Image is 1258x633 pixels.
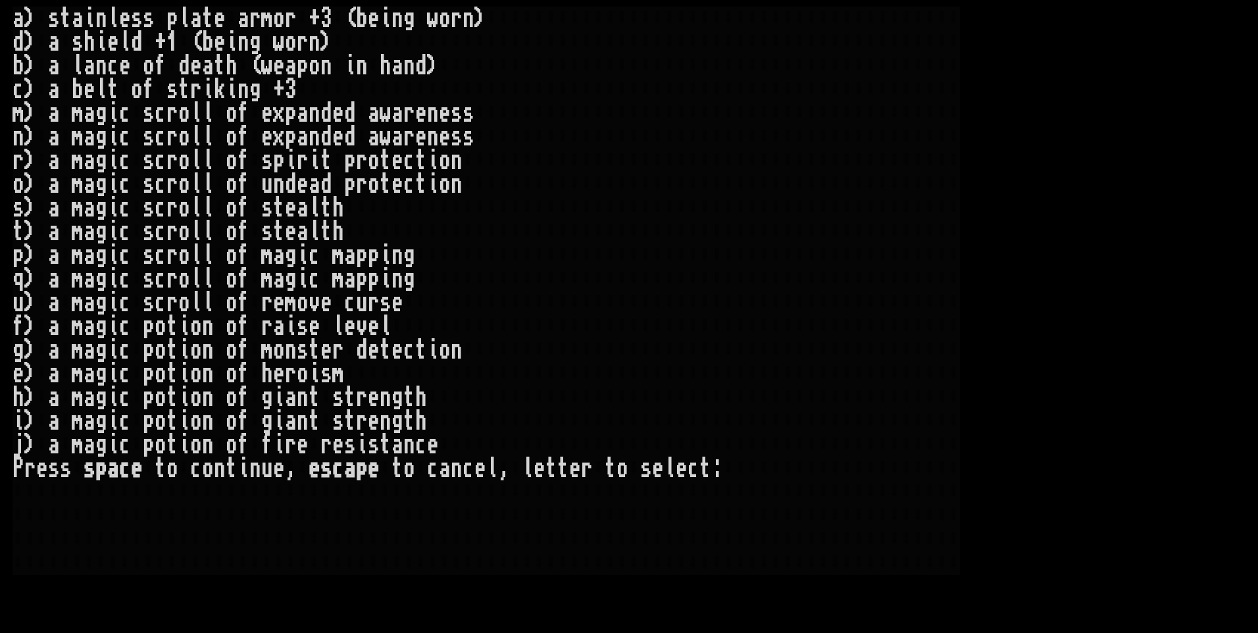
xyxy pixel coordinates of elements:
[119,7,131,30] div: e
[273,149,285,172] div: p
[202,54,214,78] div: a
[95,196,107,220] div: g
[13,54,24,78] div: b
[238,30,249,54] div: n
[309,172,320,196] div: a
[427,172,439,196] div: i
[297,196,309,220] div: a
[107,220,119,243] div: i
[320,30,332,54] div: )
[166,172,178,196] div: r
[107,125,119,149] div: i
[368,172,380,196] div: o
[119,101,131,125] div: c
[214,30,226,54] div: e
[273,101,285,125] div: x
[249,30,261,54] div: g
[427,54,439,78] div: )
[297,54,309,78] div: p
[214,7,226,30] div: e
[107,101,119,125] div: i
[391,149,403,172] div: e
[84,125,95,149] div: a
[84,220,95,243] div: a
[273,30,285,54] div: w
[155,196,166,220] div: c
[24,54,36,78] div: )
[95,78,107,101] div: l
[261,220,273,243] div: s
[344,172,356,196] div: p
[13,220,24,243] div: t
[451,101,463,125] div: s
[403,54,415,78] div: n
[391,7,403,30] div: n
[72,220,84,243] div: m
[261,7,273,30] div: m
[451,149,463,172] div: n
[297,172,309,196] div: e
[107,196,119,220] div: i
[24,101,36,125] div: )
[190,125,202,149] div: l
[273,7,285,30] div: o
[285,196,297,220] div: e
[178,54,190,78] div: d
[273,220,285,243] div: t
[356,7,368,30] div: b
[143,172,155,196] div: s
[380,7,391,30] div: i
[202,30,214,54] div: b
[84,243,95,267] div: a
[403,125,415,149] div: r
[202,220,214,243] div: l
[95,101,107,125] div: g
[48,220,60,243] div: a
[309,7,320,30] div: +
[297,243,309,267] div: i
[356,54,368,78] div: n
[119,125,131,149] div: c
[261,149,273,172] div: s
[202,101,214,125] div: l
[403,101,415,125] div: r
[48,78,60,101] div: a
[415,101,427,125] div: e
[166,243,178,267] div: r
[13,125,24,149] div: n
[24,172,36,196] div: )
[463,125,474,149] div: s
[202,172,214,196] div: l
[178,172,190,196] div: o
[273,196,285,220] div: t
[380,149,391,172] div: t
[238,243,249,267] div: f
[261,243,273,267] div: m
[463,7,474,30] div: n
[403,7,415,30] div: g
[24,196,36,220] div: )
[24,243,36,267] div: )
[238,7,249,30] div: a
[119,54,131,78] div: e
[249,54,261,78] div: (
[166,7,178,30] div: p
[48,101,60,125] div: a
[427,101,439,125] div: n
[72,30,84,54] div: s
[95,243,107,267] div: g
[107,30,119,54] div: e
[48,243,60,267] div: a
[273,125,285,149] div: x
[48,30,60,54] div: a
[13,243,24,267] div: p
[119,220,131,243] div: c
[202,78,214,101] div: i
[84,78,95,101] div: e
[332,101,344,125] div: e
[48,54,60,78] div: a
[107,78,119,101] div: t
[166,78,178,101] div: s
[72,196,84,220] div: m
[380,54,391,78] div: h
